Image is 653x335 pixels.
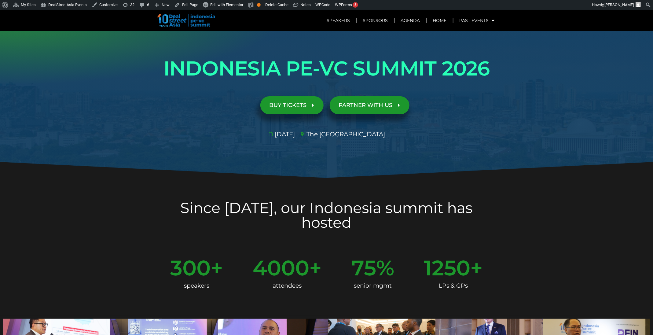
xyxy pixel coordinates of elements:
[330,96,409,114] a: PARTNER WITH US
[453,13,501,28] a: Past Events
[156,51,498,86] h1: INDONESIA PE-VC SUMMIT 2026
[427,13,453,28] a: Home
[211,257,223,278] span: +
[253,278,322,293] div: attendees
[309,257,322,278] span: +
[395,13,426,28] a: Agenda
[273,130,295,139] span: [DATE]​
[351,257,376,278] span: 75
[305,130,385,139] span: The [GEOGRAPHIC_DATA]​
[170,257,211,278] span: 300
[424,257,470,278] span: 1250
[604,2,634,7] span: [PERSON_NAME]
[470,257,483,278] span: +
[170,278,223,293] div: speakers
[321,13,356,28] a: Speakers
[210,2,243,7] span: Edit with Elementor
[257,3,261,7] div: OK
[424,278,483,293] div: LPs & GPs
[260,96,324,114] a: BUY TICKETS
[353,2,358,8] div: 3
[351,278,394,293] div: senior mgmt
[339,102,393,108] span: PARTNER WITH US
[376,257,394,278] span: %
[156,201,498,230] h2: Since [DATE], our Indonesia summit has hosted
[270,102,307,108] span: BUY TICKETS
[253,257,309,278] span: 4000
[357,13,394,28] a: Sponsors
